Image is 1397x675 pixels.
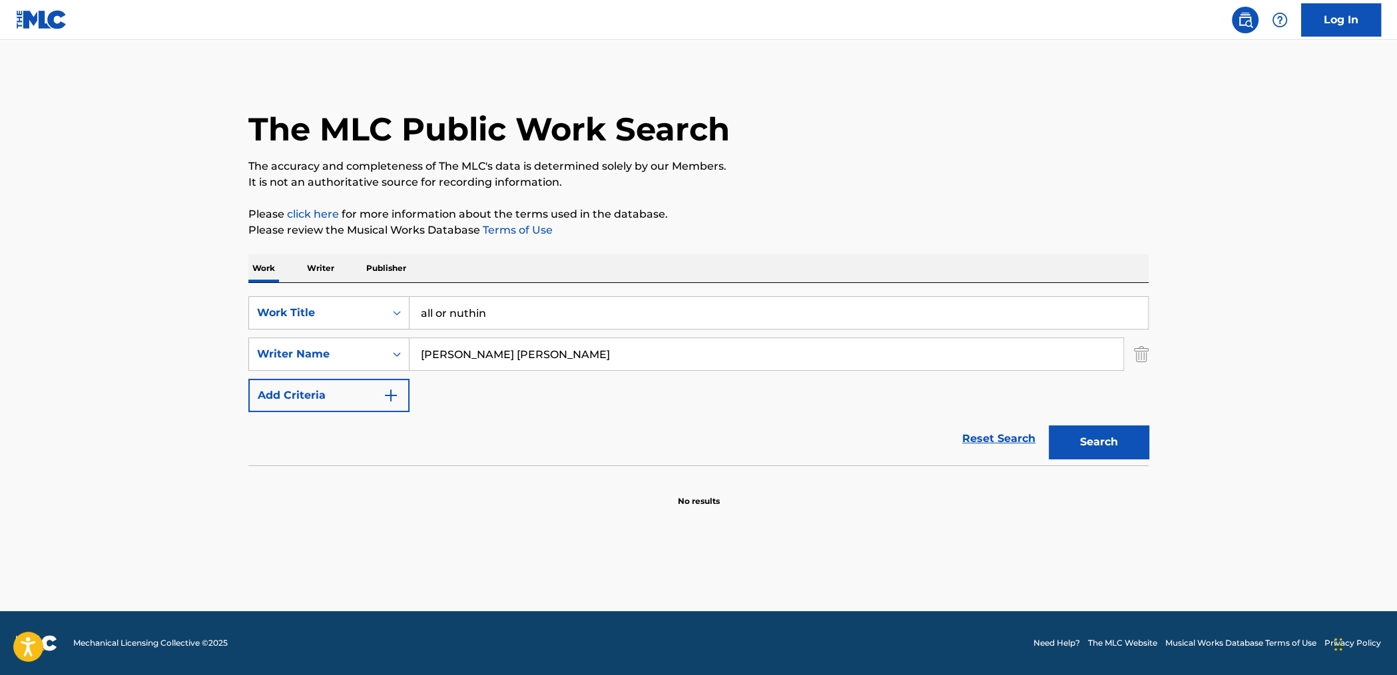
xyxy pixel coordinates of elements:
[257,305,377,321] div: Work Title
[1232,7,1258,33] a: Public Search
[480,224,553,236] a: Terms of Use
[248,296,1149,465] form: Search Form
[1033,637,1080,649] a: Need Help?
[1237,12,1253,28] img: search
[362,254,410,282] p: Publisher
[1272,12,1288,28] img: help
[678,479,720,507] p: No results
[287,208,339,220] a: click here
[248,109,730,149] h1: The MLC Public Work Search
[248,174,1149,190] p: It is not an authoritative source for recording information.
[1134,337,1149,371] img: Delete Criterion
[1165,637,1316,649] a: Musical Works Database Terms of Use
[248,206,1149,222] p: Please for more information about the terms used in the database.
[248,379,410,412] button: Add Criteria
[303,254,338,282] p: Writer
[248,158,1149,174] p: The accuracy and completeness of The MLC's data is determined solely by our Members.
[16,635,57,651] img: logo
[257,346,377,362] div: Writer Name
[73,637,228,649] span: Mechanical Licensing Collective © 2025
[248,222,1149,238] p: Please review the Musical Works Database
[1334,624,1342,664] div: Drag
[248,254,279,282] p: Work
[1301,3,1381,37] a: Log In
[1324,637,1381,649] a: Privacy Policy
[956,424,1042,453] a: Reset Search
[16,10,67,29] img: MLC Logo
[1330,611,1397,675] iframe: Chat Widget
[383,387,399,403] img: 9d2ae6d4665cec9f34b9.svg
[1266,7,1293,33] div: Help
[1088,637,1157,649] a: The MLC Website
[1049,425,1149,459] button: Search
